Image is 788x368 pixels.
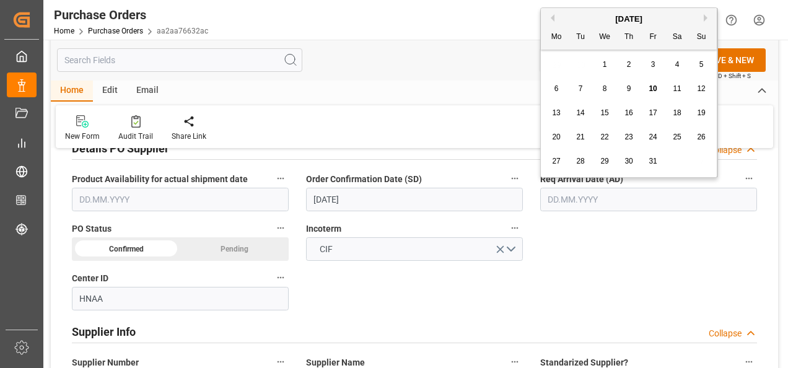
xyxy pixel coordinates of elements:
[597,129,613,145] div: Choose Wednesday, October 22nd, 2025
[649,108,657,117] span: 17
[539,48,564,72] button: open menu
[649,157,657,165] span: 31
[576,108,584,117] span: 14
[646,105,661,121] div: Choose Friday, October 17th, 2025
[646,30,661,45] div: Fr
[675,60,680,69] span: 4
[597,105,613,121] div: Choose Wednesday, October 15th, 2025
[573,81,589,97] div: Choose Tuesday, October 7th, 2025
[673,133,681,141] span: 25
[621,105,637,121] div: Choose Thursday, October 16th, 2025
[552,157,560,165] span: 27
[552,133,560,141] span: 20
[704,14,711,22] button: Next Month
[549,154,564,169] div: Choose Monday, October 27th, 2025
[72,323,136,340] h2: Supplier Info
[624,157,633,165] span: 30
[621,57,637,72] div: Choose Thursday, October 2nd, 2025
[741,170,757,186] button: Req Arrival Date (AD)
[670,57,685,72] div: Choose Saturday, October 4th, 2025
[507,170,523,186] button: Order Confirmation Date (SD)
[72,173,248,186] span: Product Availability for actual shipment date
[694,30,709,45] div: Su
[127,81,168,102] div: Email
[51,81,93,102] div: Home
[670,81,685,97] div: Choose Saturday, October 11th, 2025
[306,222,341,235] span: Incoterm
[93,81,127,102] div: Edit
[540,188,757,211] input: DD.MM.YYYY
[621,81,637,97] div: Choose Thursday, October 9th, 2025
[673,108,681,117] span: 18
[696,71,751,81] span: Ctrl/CMD + Shift + S
[646,129,661,145] div: Choose Friday, October 24th, 2025
[651,60,655,69] span: 3
[709,144,742,157] div: Collapse
[118,131,153,142] div: Audit Trail
[507,220,523,236] button: Incoterm
[646,57,661,72] div: Choose Friday, October 3rd, 2025
[72,272,108,285] span: Center ID
[597,154,613,169] div: Choose Wednesday, October 29th, 2025
[621,30,637,45] div: Th
[694,81,709,97] div: Choose Sunday, October 12th, 2025
[600,157,608,165] span: 29
[573,30,589,45] div: Tu
[697,84,705,93] span: 12
[72,237,180,261] div: Confirmed
[552,108,560,117] span: 13
[545,53,714,173] div: month 2025-10
[547,14,554,22] button: Previous Month
[273,220,289,236] button: PO Status
[621,154,637,169] div: Choose Thursday, October 30th, 2025
[554,84,559,93] span: 6
[549,30,564,45] div: Mo
[673,84,681,93] span: 11
[54,6,208,24] div: Purchase Orders
[621,129,637,145] div: Choose Thursday, October 23rd, 2025
[717,6,745,34] button: Help Center
[624,108,633,117] span: 16
[694,57,709,72] div: Choose Sunday, October 5th, 2025
[646,81,661,97] div: Choose Friday, October 10th, 2025
[649,133,657,141] span: 24
[72,222,112,235] span: PO Status
[57,48,302,72] input: Search Fields
[273,170,289,186] button: Product Availability for actual shipment date
[573,105,589,121] div: Choose Tuesday, October 14th, 2025
[624,133,633,141] span: 23
[576,157,584,165] span: 28
[689,6,717,34] button: show 63 new notifications
[72,188,289,211] input: DD.MM.YYYY
[597,57,613,72] div: Choose Wednesday, October 1st, 2025
[88,27,143,35] a: Purchase Orders
[72,140,169,157] h2: Details PO Supplier
[306,237,523,261] button: open menu
[646,154,661,169] div: Choose Friday, October 31st, 2025
[306,173,422,186] span: Order Confirmation Date (SD)
[709,327,742,340] div: Collapse
[54,27,74,35] a: Home
[306,188,523,211] input: DD.MM.YYYY
[549,105,564,121] div: Choose Monday, October 13th, 2025
[65,131,100,142] div: New Form
[600,133,608,141] span: 22
[549,129,564,145] div: Choose Monday, October 20th, 2025
[597,30,613,45] div: We
[573,129,589,145] div: Choose Tuesday, October 21st, 2025
[670,105,685,121] div: Choose Saturday, October 18th, 2025
[313,243,339,256] span: CIF
[699,60,704,69] span: 5
[597,81,613,97] div: Choose Wednesday, October 8th, 2025
[679,48,766,72] button: SAVE & NEW
[273,269,289,286] button: Center ID
[579,84,583,93] span: 7
[694,105,709,121] div: Choose Sunday, October 19th, 2025
[541,13,717,25] div: [DATE]
[670,30,685,45] div: Sa
[627,60,631,69] span: 2
[603,60,607,69] span: 1
[670,129,685,145] div: Choose Saturday, October 25th, 2025
[694,129,709,145] div: Choose Sunday, October 26th, 2025
[603,84,607,93] span: 8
